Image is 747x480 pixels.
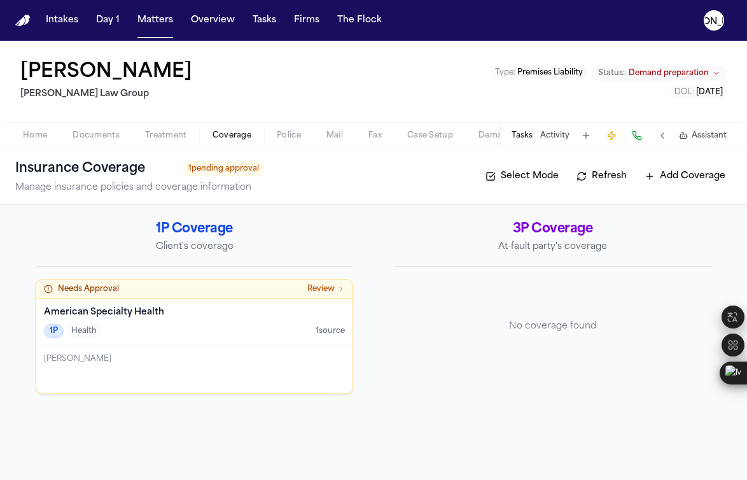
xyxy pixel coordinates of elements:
[394,220,711,238] h2: 3P Coverage
[598,68,625,78] span: Status:
[44,306,345,319] h4: American Specialty Health
[36,220,353,238] h2: 1P Coverage
[20,61,192,84] h1: [PERSON_NAME]
[20,61,192,84] button: Edit matter name
[326,131,343,141] span: Mail
[332,9,387,32] button: The Flock
[23,131,47,141] span: Home
[15,159,173,179] h1: Insurance Coverage
[248,9,281,32] button: Tasks
[570,166,633,187] button: Refresh
[638,166,732,187] button: Add Coverage
[603,127,620,145] button: Create Immediate Task
[44,324,64,338] span: 1P
[540,131,569,141] button: Activity
[577,127,595,145] button: Add Task
[628,127,646,145] button: Make a Call
[15,181,264,194] p: Manage insurance policies and coverage information
[692,131,727,141] span: Assistant
[183,161,264,176] span: 1 pending approval
[15,15,31,27] img: Finch Logo
[73,131,120,141] span: Documents
[368,131,382,141] span: Fax
[407,131,453,141] span: Case Setup
[213,131,251,141] span: Coverage
[512,131,533,141] button: Tasks
[679,131,727,141] button: Assistant
[491,66,587,79] button: Edit Type: Premises Liability
[58,284,119,294] span: Needs Approval
[674,88,694,96] span: DOL :
[277,131,301,141] span: Police
[91,9,125,32] button: Day 1
[629,68,709,78] span: Demand preparation
[517,69,583,76] span: Premises Liability
[478,131,513,141] span: Demand
[479,166,565,187] button: Select Mode
[36,241,353,253] p: Client's coverage
[67,325,101,337] span: Health
[145,131,187,141] span: Treatment
[696,88,723,96] span: [DATE]
[41,9,83,32] button: Intakes
[316,326,345,336] span: 1 source
[592,66,727,81] button: Change status from Demand preparation
[307,284,335,294] span: Review
[44,354,345,364] div: [PERSON_NAME]
[186,9,240,32] button: Overview
[132,9,178,32] button: Matters
[15,15,31,27] a: Home
[671,86,727,99] button: Edit DOL: 2025-08-11
[289,9,325,32] button: Firms
[394,241,711,253] p: At-fault party's coverage
[495,69,515,76] span: Type :
[20,87,197,102] h2: [PERSON_NAME] Law Group
[394,320,711,333] p: No coverage found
